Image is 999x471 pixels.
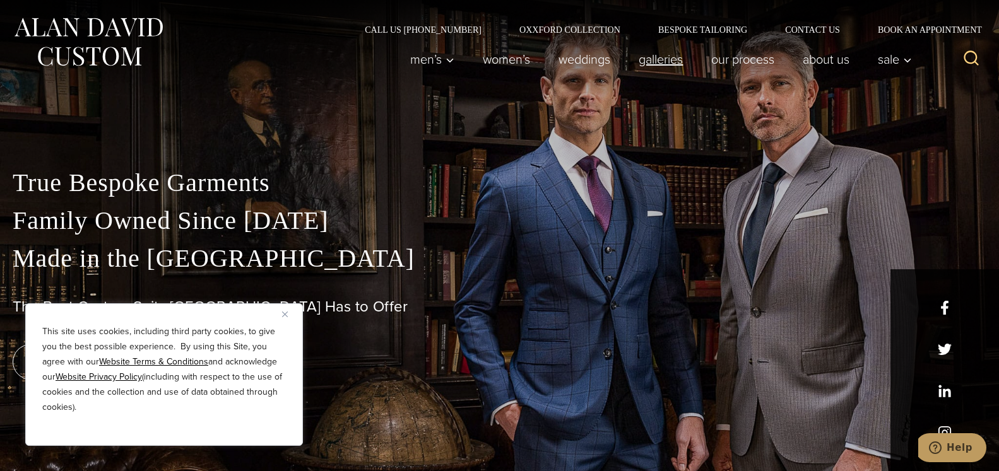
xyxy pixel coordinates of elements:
[396,47,919,72] nav: Primary Navigation
[13,344,189,380] a: book an appointment
[56,370,142,383] a: Website Privacy Policy
[500,25,639,34] a: Oxxford Collection
[864,47,919,72] button: Sale sub menu toggle
[469,47,545,72] a: Women’s
[545,47,625,72] a: weddings
[396,47,469,72] button: Men’s sub menu toggle
[346,25,986,34] nav: Secondary Navigation
[766,25,859,34] a: Contact Us
[625,47,697,72] a: Galleries
[282,306,297,322] button: Close
[13,298,986,316] h1: The Best Custom Suits [GEOGRAPHIC_DATA] Has to Offer
[918,433,986,465] iframe: Opens a widget where you can chat to one of our agents
[789,47,864,72] a: About Us
[859,25,986,34] a: Book an Appointment
[99,355,208,368] a: Website Terms & Conditions
[13,164,986,277] p: True Bespoke Garments Family Owned Since [DATE] Made in the [GEOGRAPHIC_DATA]
[42,324,286,415] p: This site uses cookies, including third party cookies, to give you the best possible experience. ...
[13,14,164,70] img: Alan David Custom
[282,311,288,317] img: Close
[639,25,766,34] a: Bespoke Tailoring
[697,47,789,72] a: Our Process
[956,44,986,74] button: View Search Form
[346,25,500,34] a: Call Us [PHONE_NUMBER]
